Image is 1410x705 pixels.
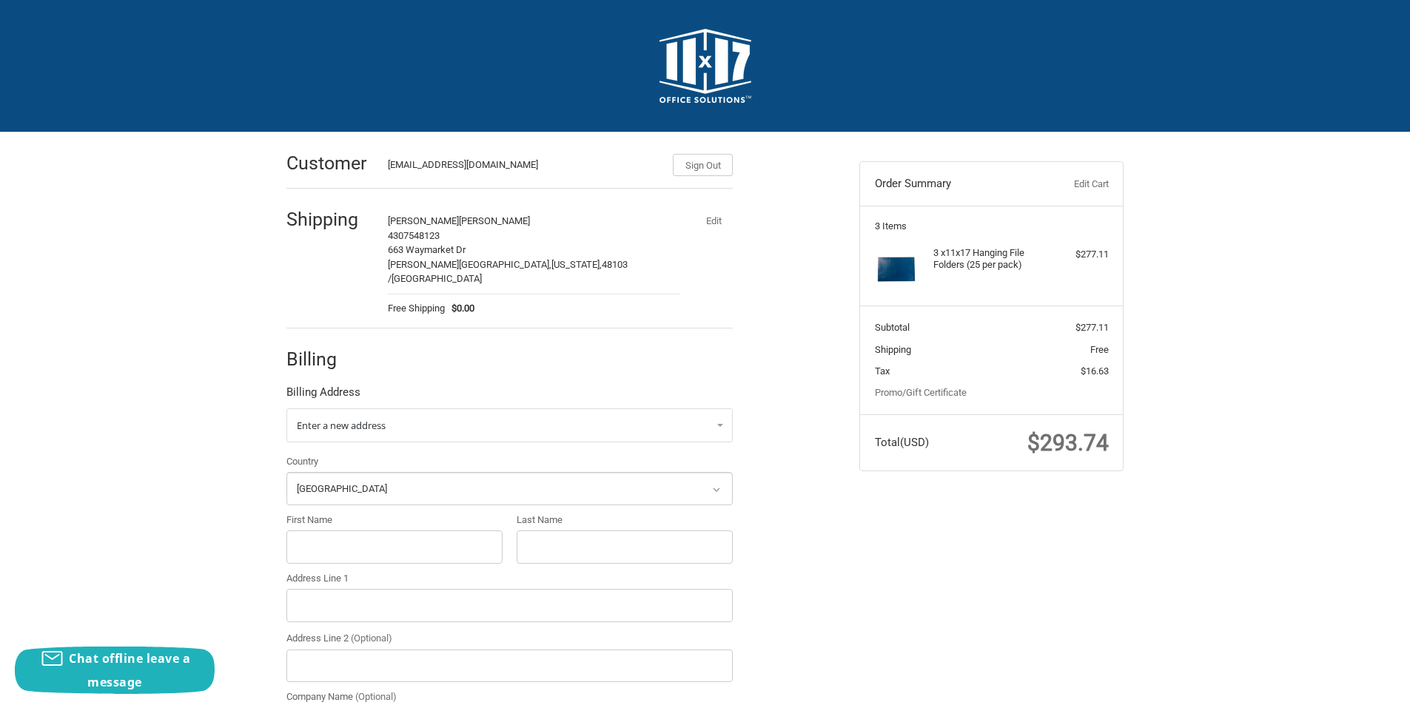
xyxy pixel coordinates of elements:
[875,436,929,449] span: Total (USD)
[517,513,733,527] label: Last Name
[1090,344,1109,355] span: Free
[551,259,602,270] span: [US_STATE],
[459,215,530,226] span: [PERSON_NAME]
[297,419,386,432] span: Enter a new address
[388,259,551,270] span: [PERSON_NAME][GEOGRAPHIC_DATA],
[286,208,373,231] h2: Shipping
[659,29,751,103] img: 11x17.com
[1027,430,1109,456] span: $293.74
[875,344,911,355] span: Shipping
[875,387,967,398] a: Promo/Gift Certificate
[388,230,440,241] span: 4307548123
[286,408,733,442] a: Enter or select a different address
[388,301,445,316] span: Free Shipping
[15,647,215,694] button: Chat offline leave a message
[875,220,1109,232] h3: 3 Items
[445,301,475,316] span: $0.00
[388,215,459,226] span: [PERSON_NAME]
[1081,365,1109,377] span: $16.63
[388,244,466,255] span: 663 Waymarket Dr
[286,631,733,646] label: Address Line 2
[286,513,503,527] label: First Name
[875,365,890,377] span: Tax
[355,691,397,702] small: (Optional)
[69,650,190,690] span: Chat offline leave a message
[286,454,733,469] label: Country
[388,158,659,176] div: [EMAIL_ADDRESS][DOMAIN_NAME]
[694,210,733,231] button: Edit
[286,152,373,175] h2: Customer
[933,247,1047,271] h4: 3 x 11x17 Hanging File Folders (25 per pack)
[875,177,1035,192] h3: Order Summary
[1050,247,1109,262] div: $277.11
[286,348,373,371] h2: Billing
[1035,177,1108,192] a: Edit Cart
[286,384,360,408] legend: Billing Address
[351,633,392,644] small: (Optional)
[286,571,733,586] label: Address Line 1
[1075,322,1109,333] span: $277.11
[875,322,910,333] span: Subtotal
[286,689,733,704] label: Company Name
[392,273,482,284] span: [GEOGRAPHIC_DATA]
[673,154,733,176] button: Sign Out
